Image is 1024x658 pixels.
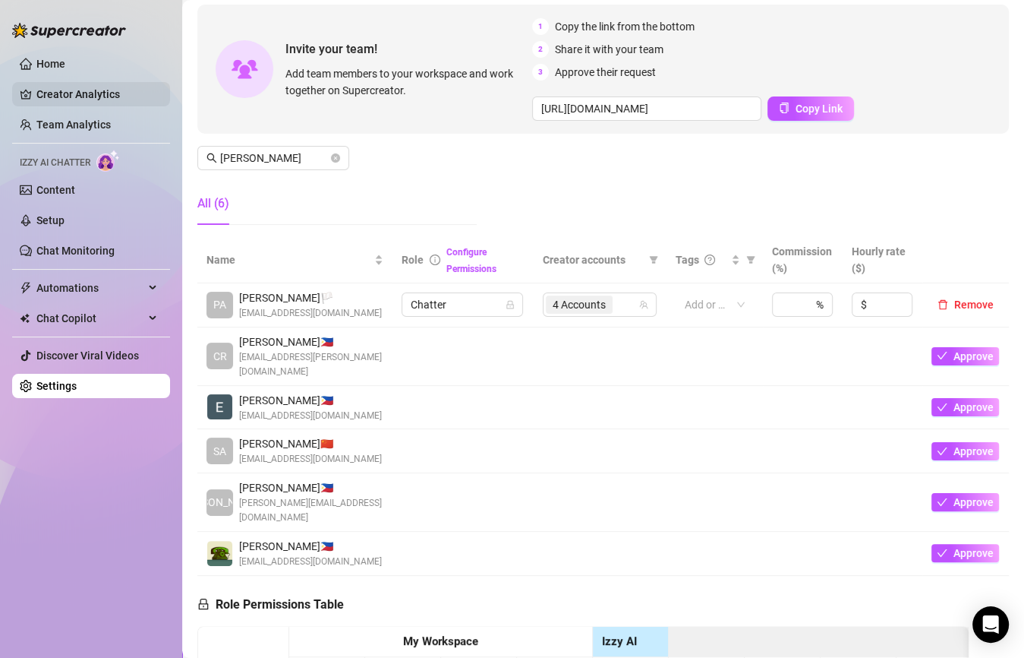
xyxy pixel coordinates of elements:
span: [PERSON_NAME][EMAIL_ADDRESS][DOMAIN_NAME] [239,496,383,525]
span: CR [213,348,227,365]
img: AI Chatter [96,150,120,172]
th: Hourly rate ($) [843,237,922,283]
img: Erica Jane Bendol [207,394,232,419]
span: Approve their request [555,64,656,81]
span: team [639,300,648,309]
span: search [206,153,217,163]
a: Setup [36,214,65,226]
span: check [937,446,947,457]
span: check [937,548,947,558]
span: check [937,497,947,508]
span: copy [779,103,789,113]
div: Open Intercom Messenger [972,606,1009,643]
button: Approve [931,442,999,460]
span: [PERSON_NAME] 🇵🇭 [239,538,382,555]
span: 4 Accounts [546,296,613,314]
span: [PERSON_NAME] [179,494,260,511]
button: Copy Link [767,96,854,121]
span: SA [213,443,226,460]
a: Chat Monitoring [36,245,115,257]
span: [PERSON_NAME] 🇵🇭 [239,479,383,496]
span: filter [746,255,755,264]
span: [EMAIL_ADDRESS][DOMAIN_NAME] [239,555,382,569]
span: Tags [675,251,698,268]
span: PA [213,296,226,313]
span: Invite your team! [285,40,532,59]
th: Commission (%) [763,237,843,283]
input: Search members [220,150,328,166]
span: [EMAIL_ADDRESS][PERSON_NAME][DOMAIN_NAME] [239,350,383,379]
span: check [937,402,947,413]
span: Copy Link [796,103,843,115]
th: Name [197,237,392,283]
span: thunderbolt [20,282,32,294]
strong: Izzy AI [602,634,637,648]
span: filter [646,248,661,271]
span: 3 [532,64,549,81]
span: Approve [953,445,994,457]
span: question-circle [704,255,715,265]
img: logo-BBDzfeDw.svg [12,23,126,38]
a: Configure Permissions [446,247,496,274]
button: Approve [931,544,999,562]
button: Remove [931,296,1000,314]
span: check [937,350,947,361]
span: filter [649,255,658,264]
span: Creator accounts [543,251,643,268]
span: info-circle [430,255,440,265]
img: mary jane villamin [207,541,232,566]
span: 1 [532,18,549,35]
span: 4 Accounts [553,296,606,313]
h5: Role Permissions Table [197,596,344,614]
span: [PERSON_NAME] 🇵🇭 [239,392,382,409]
span: Share it with your team [555,41,663,58]
button: close-circle [331,153,340,163]
span: Name [206,251,371,268]
button: Approve [931,493,999,511]
span: Automations [36,276,144,300]
span: [PERSON_NAME] 🇨🇳 [239,435,382,452]
a: Discover Viral Videos [36,350,139,362]
span: Chat Copilot [36,306,144,331]
span: lock [197,598,210,610]
span: [PERSON_NAME] 🇵🇭 [239,334,383,350]
span: filter [743,248,758,271]
span: [EMAIL_ADDRESS][DOMAIN_NAME] [239,452,382,467]
span: Approve [953,401,994,413]
button: Approve [931,347,999,365]
span: 2 [532,41,549,58]
img: Chat Copilot [20,313,30,324]
span: [EMAIL_ADDRESS][DOMAIN_NAME] [239,409,382,423]
a: Settings [36,380,77,392]
span: [EMAIL_ADDRESS][DOMAIN_NAME] [239,306,382,321]
div: All (6) [197,195,229,213]
a: Creator Analytics [36,82,158,106]
span: Approve [953,350,994,362]
strong: My Workspace [403,634,478,648]
span: Remove [954,299,994,311]
button: Approve [931,398,999,416]
span: delete [937,299,948,310]
span: Izzy AI Chatter [20,156,90,170]
span: [PERSON_NAME] 🏳️ [239,289,382,306]
span: Approve [953,496,994,508]
a: Content [36,184,75,196]
span: Role [402,254,424,266]
span: Chatter [411,293,514,316]
span: lock [506,300,515,309]
span: Add team members to your workspace and work together on Supercreator. [285,65,526,99]
span: Copy the link from the bottom [555,18,695,35]
a: Team Analytics [36,119,111,131]
span: Approve [953,547,994,559]
a: Home [36,58,65,70]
